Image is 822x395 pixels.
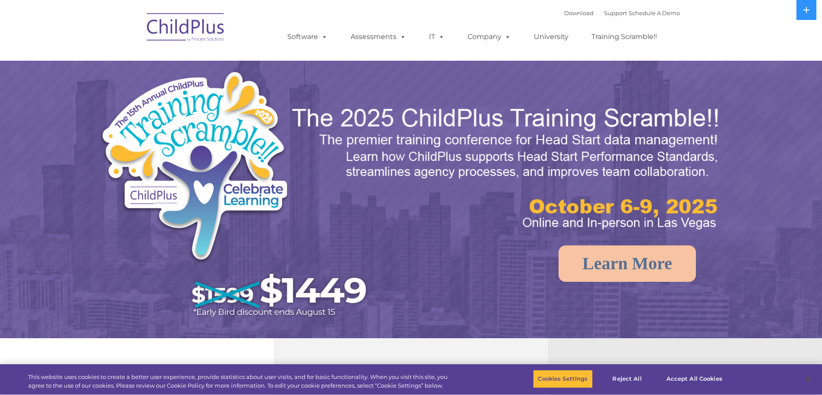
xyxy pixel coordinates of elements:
[564,10,680,16] font: |
[604,10,627,16] a: Support
[420,28,453,46] a: IT
[583,28,666,46] a: Training Scramble!!
[279,28,336,46] a: Software
[342,28,415,46] a: Assessments
[525,28,577,46] a: University
[629,10,680,16] a: Schedule A Demo
[600,370,654,388] button: Reject All
[662,370,727,388] button: Accept All Cookies
[799,369,818,388] button: Close
[120,93,157,99] span: Phone number
[559,245,696,282] a: Learn More
[120,57,147,64] span: Last name
[143,7,229,50] img: ChildPlus by Procare Solutions
[564,10,594,16] a: Download
[459,28,520,46] a: Company
[28,373,452,390] div: This website uses cookies to create a better user experience, provide statistics about user visit...
[533,370,592,388] button: Cookies Settings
